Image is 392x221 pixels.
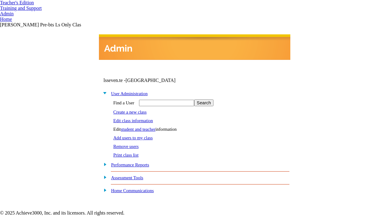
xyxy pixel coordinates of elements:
[100,90,107,96] img: minus.gif
[113,153,138,157] a: Print class list
[100,161,107,167] img: plus.gif
[113,126,214,132] td: Edit information
[113,135,153,140] a: Add users to my class
[126,78,175,83] nobr: [GEOGRAPHIC_DATA]
[100,174,107,180] img: plus.gif
[100,187,107,193] img: plus.gif
[34,2,37,4] img: teacher_arrow.png
[99,34,290,60] img: header
[113,144,139,149] a: Remove users
[113,118,153,123] a: Edit class information
[121,127,155,132] a: student and teacher
[194,99,213,106] input: Search
[113,110,147,114] a: Create a new class
[113,99,134,107] td: Find a User
[42,8,44,10] img: teacher_arrow_small.png
[111,175,143,180] a: Assessment Tools
[111,162,149,167] a: Performance Reports
[111,188,154,193] a: Home Communications
[111,91,148,96] a: User Administration
[104,78,216,83] td: lsseven.te -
